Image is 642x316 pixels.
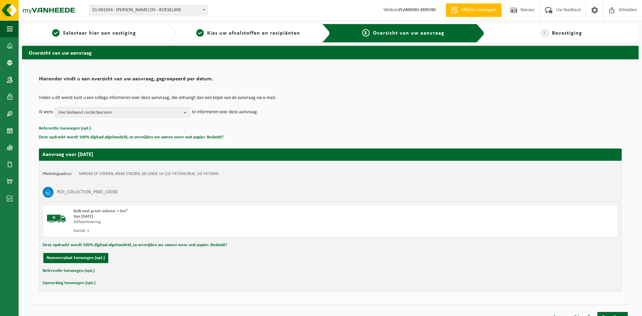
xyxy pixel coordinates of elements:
a: 1Selecteer hier een vestiging [25,29,163,37]
div: Aantal: 1 [73,228,357,234]
p: Indien u dit wenst kunt u een collega informeren over deze aanvraag, die ontvangt dan een kopie v... [39,96,622,100]
span: Kies bestaand contactpersoon [59,107,181,118]
span: Bulk vast groot volume > 6m³ [73,209,127,213]
span: 1 [52,29,60,37]
span: 4 [541,29,549,37]
h2: Hieronder vindt u een overzicht van uw aanvraag, gegroepeerd per datum. [39,76,622,85]
button: Deze opdracht wordt 100% digitaal afgehandeld, zo vermijden we samen weer wat papier. Bedankt! [39,133,223,142]
button: Opmerking toevoegen (opt.) [43,279,95,288]
a: Offerte aanvragen [446,3,502,17]
strong: Plaatsingsadres: [43,172,72,176]
span: 2 [196,29,204,37]
div: Zelfaanlevering [73,219,357,225]
a: 2Kies uw afvalstoffen en recipiënten [180,29,317,37]
span: 01-001654 - MIROM ROESELARE OV - ROESELARE [90,5,207,15]
td: MIROM CP STADEN, 8840 STADEN, DE LINDE 14 (10-747394/BUS, 10-747394) [79,171,219,177]
img: BL-SO-LV.png [46,209,67,229]
button: Referentie toevoegen (opt.) [39,124,91,133]
span: Offerte aanvragen [460,7,498,14]
h3: PCH_COLLECTION_PMD_LOOSE [57,187,118,198]
span: Selecteer hier een vestiging [63,31,136,36]
strong: Van [DATE] [73,214,93,219]
p: te informeren over deze aanvraag. [192,107,258,117]
strong: Aanvraag voor [DATE] [42,152,93,157]
h2: Overzicht van uw aanvraag [22,46,639,59]
strong: PLANNING MIROM [399,7,436,13]
button: Kies bestaand contactpersoon [55,107,190,117]
span: Kies uw afvalstoffen en recipiënten [207,31,300,36]
button: Referentie toevoegen (opt.) [43,266,95,275]
span: Bevestiging [552,31,582,36]
p: Ik wens [39,107,53,117]
button: Nummerplaat toevoegen (opt.) [43,253,108,263]
button: Deze opdracht wordt 100% digitaal afgehandeld, zo vermijden we samen weer wat papier. Bedankt! [43,241,227,250]
span: 01-001654 - MIROM ROESELARE OV - ROESELARE [89,5,208,15]
span: Overzicht van uw aanvraag [373,31,444,36]
span: 3 [362,29,370,37]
